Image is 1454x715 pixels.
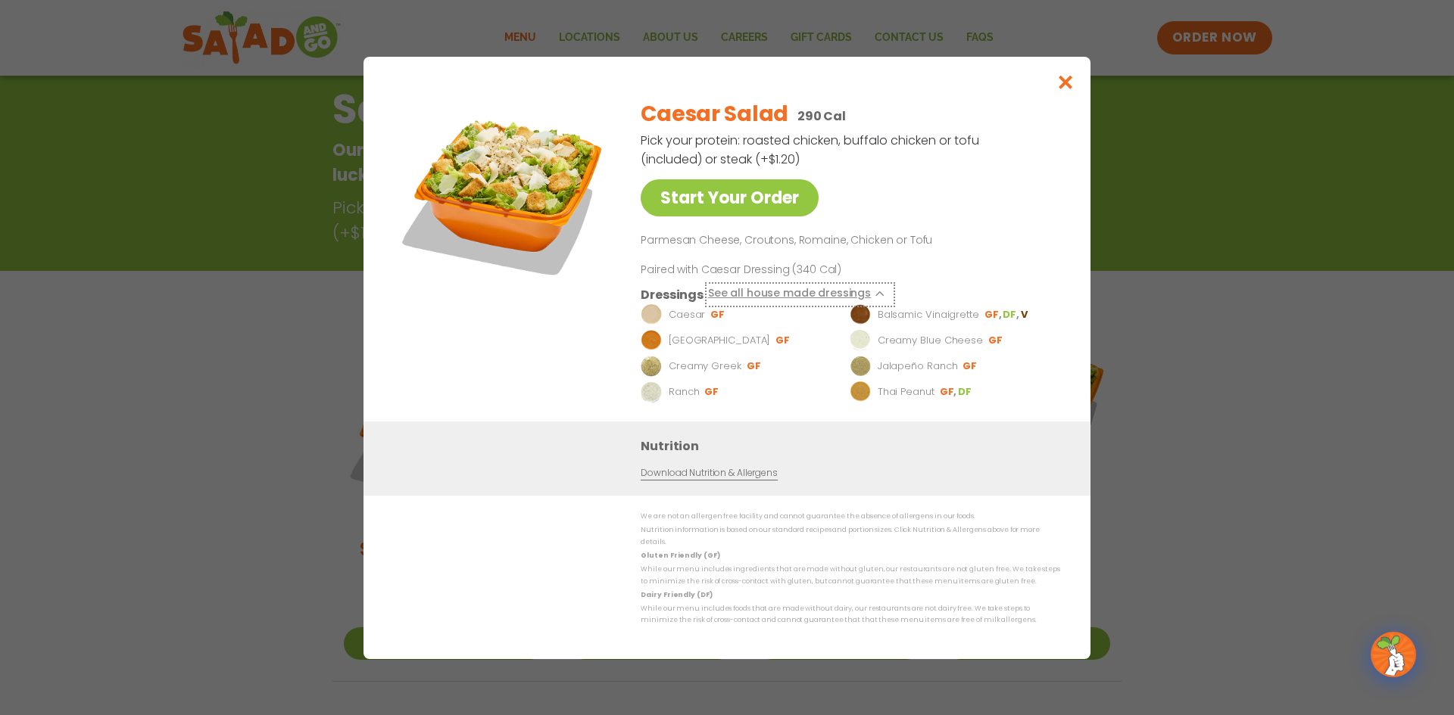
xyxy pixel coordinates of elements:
[641,551,719,560] strong: Gluten Friendly (GF)
[641,381,662,402] img: Dressing preview image for Ranch
[1372,633,1415,676] img: wpChatIcon
[398,87,610,299] img: Featured product photo for Caesar Salad
[747,359,763,372] li: GF
[641,603,1060,626] p: While our menu includes foods that are made without dairy, our restaurants are not dairy free. We...
[710,307,726,321] li: GF
[641,436,1068,455] h3: Nutrition
[669,358,741,373] p: Creamy Greek
[641,261,921,277] p: Paired with Caesar Dressing (340 Cal)
[1003,307,1020,321] li: DF
[708,284,892,303] button: See all house made dressings
[641,131,981,169] p: Pick your protein: roasted chicken, buffalo chicken or tofu (included) or steak (+$1.20)
[797,107,846,126] p: 290 Cal
[641,524,1060,548] p: Nutrition information is based on our standard recipes and portion sizes. Click Nutrition & Aller...
[878,358,958,373] p: Jalapeño Ranch
[775,333,791,347] li: GF
[641,465,777,480] a: Download Nutrition & Allergens
[850,381,871,402] img: Dressing preview image for Thai Peanut
[704,384,720,398] li: GF
[641,232,1054,250] p: Parmesan Cheese, Croutons, Romaine, Chicken or Tofu
[963,359,978,372] li: GF
[641,589,712,598] strong: Dairy Friendly (DF)
[878,332,983,347] p: Creamy Blue Cheese
[988,333,1004,347] li: GF
[641,179,819,216] a: Start Your Order
[641,511,1060,522] p: We are not an allergen free facility and cannot guarantee the absence of allergens in our foods.
[850,355,871,376] img: Dressing preview image for Jalapeño Ranch
[940,384,958,398] li: GF
[669,306,705,322] p: Caesar
[641,564,1060,587] p: While our menu includes ingredients that are made without gluten, our restaurants are not gluten ...
[669,332,770,347] p: [GEOGRAPHIC_DATA]
[850,329,871,350] img: Dressing preview image for Creamy Blue Cheese
[1021,307,1029,321] li: V
[641,329,662,350] img: Dressing preview image for BBQ Ranch
[878,384,934,399] p: Thai Peanut
[641,284,704,303] h3: Dressings
[641,303,662,325] img: Dressing preview image for Caesar
[984,307,1003,321] li: GF
[1041,57,1090,107] button: Close modal
[958,384,973,398] li: DF
[641,98,788,130] h2: Caesar Salad
[669,384,700,399] p: Ranch
[850,303,871,325] img: Dressing preview image for Balsamic Vinaigrette
[641,355,662,376] img: Dressing preview image for Creamy Greek
[878,306,979,322] p: Balsamic Vinaigrette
